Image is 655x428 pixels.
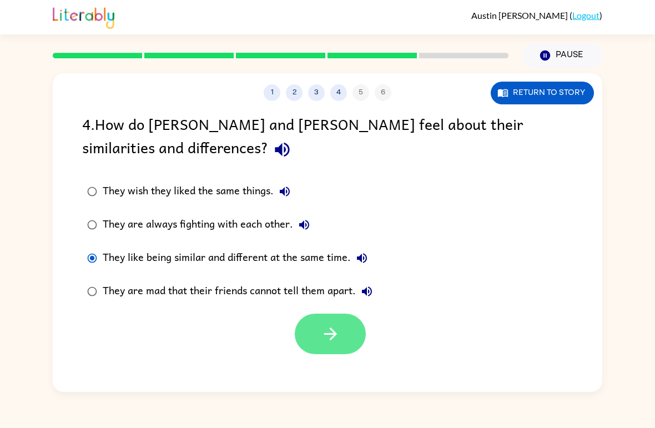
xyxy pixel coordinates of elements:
div: They like being similar and different at the same time. [103,247,373,269]
button: Pause [522,43,602,68]
span: Austin [PERSON_NAME] [471,10,570,21]
div: 4 . How do [PERSON_NAME] and [PERSON_NAME] feel about their similarities and differences? [82,112,573,164]
div: They wish they liked the same things. [103,180,296,203]
button: They wish they liked the same things. [274,180,296,203]
img: Literably [53,4,114,29]
button: 4 [330,84,347,101]
button: They are mad that their friends cannot tell them apart. [356,280,378,303]
button: They like being similar and different at the same time. [351,247,373,269]
div: They are mad that their friends cannot tell them apart. [103,280,378,303]
button: 2 [286,84,303,101]
div: ( ) [471,10,602,21]
a: Logout [572,10,599,21]
button: They are always fighting with each other. [293,214,315,236]
button: 1 [264,84,280,101]
button: 3 [308,84,325,101]
div: They are always fighting with each other. [103,214,315,236]
button: Return to story [491,82,594,104]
